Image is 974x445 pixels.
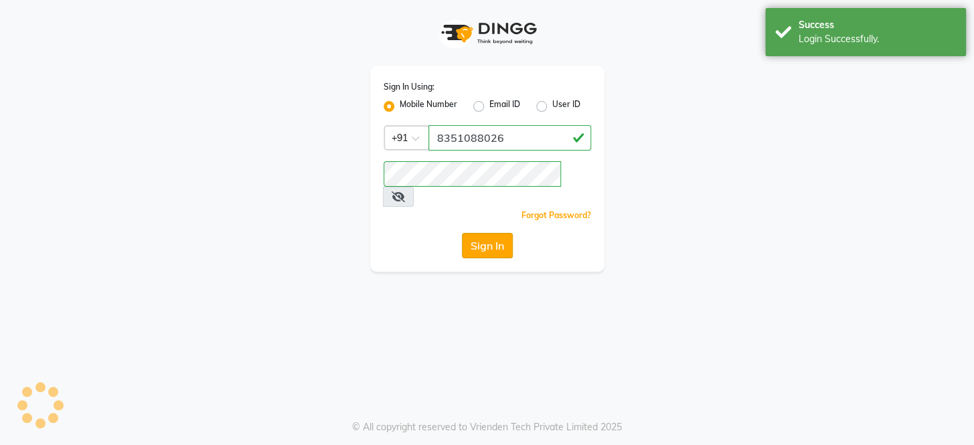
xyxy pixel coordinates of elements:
[521,210,591,220] a: Forgot Password?
[799,32,956,46] div: Login Successfully.
[384,81,434,93] label: Sign In Using:
[428,125,591,151] input: Username
[462,233,513,258] button: Sign In
[552,98,580,114] label: User ID
[489,98,520,114] label: Email ID
[434,13,541,53] img: logo1.svg
[384,161,561,187] input: Username
[799,18,956,32] div: Success
[400,98,457,114] label: Mobile Number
